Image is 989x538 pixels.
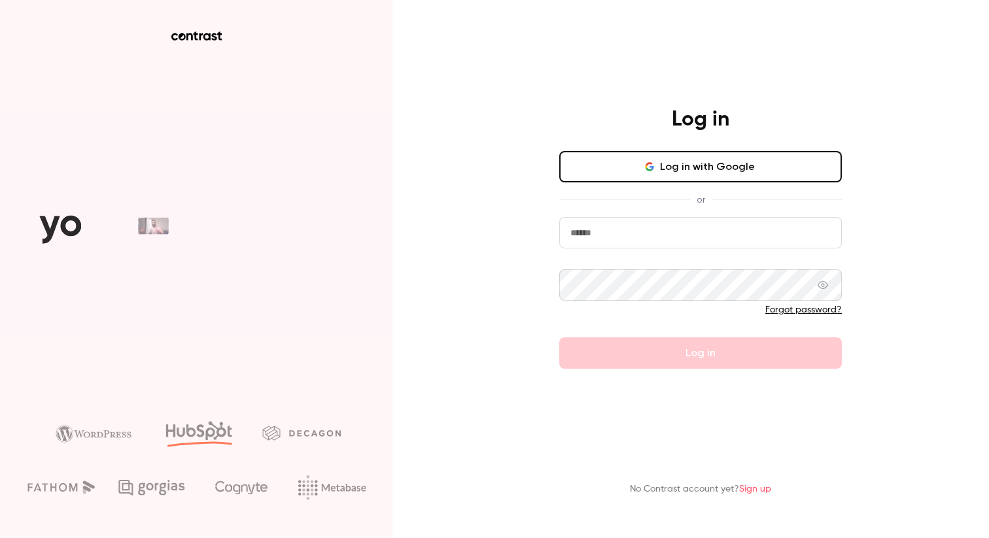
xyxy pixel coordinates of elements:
[559,151,842,182] button: Log in with Google
[765,305,842,314] a: Forgot password?
[262,426,341,440] img: decagon
[630,482,771,496] p: No Contrast account yet?
[739,484,771,494] a: Sign up
[672,107,729,133] h4: Log in
[690,193,712,207] span: or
